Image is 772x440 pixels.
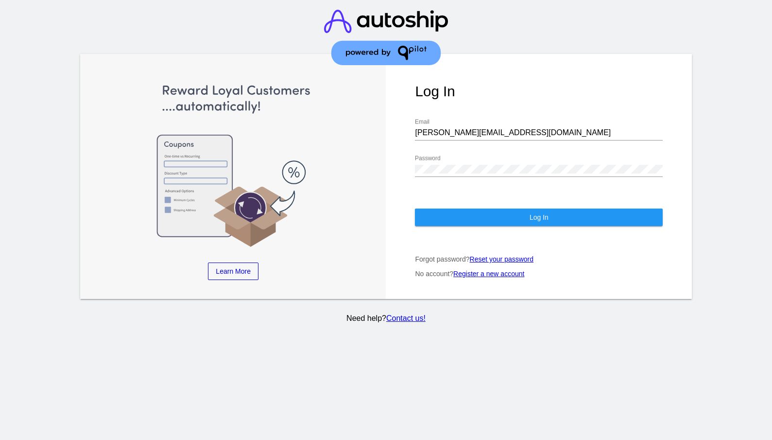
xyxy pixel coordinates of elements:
a: Learn More [208,263,258,280]
p: No account? [415,270,663,278]
h1: Log In [415,83,663,100]
span: Learn More [216,267,251,275]
p: Forgot password? [415,255,663,263]
img: Apply Coupons Automatically to Scheduled Orders with QPilot [109,83,357,248]
button: Log In [415,209,663,226]
a: Contact us! [386,314,426,322]
a: Register a new account [453,270,524,278]
input: Email [415,128,663,137]
span: Log In [530,213,549,221]
a: Reset your password [470,255,534,263]
p: Need help? [78,314,694,323]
